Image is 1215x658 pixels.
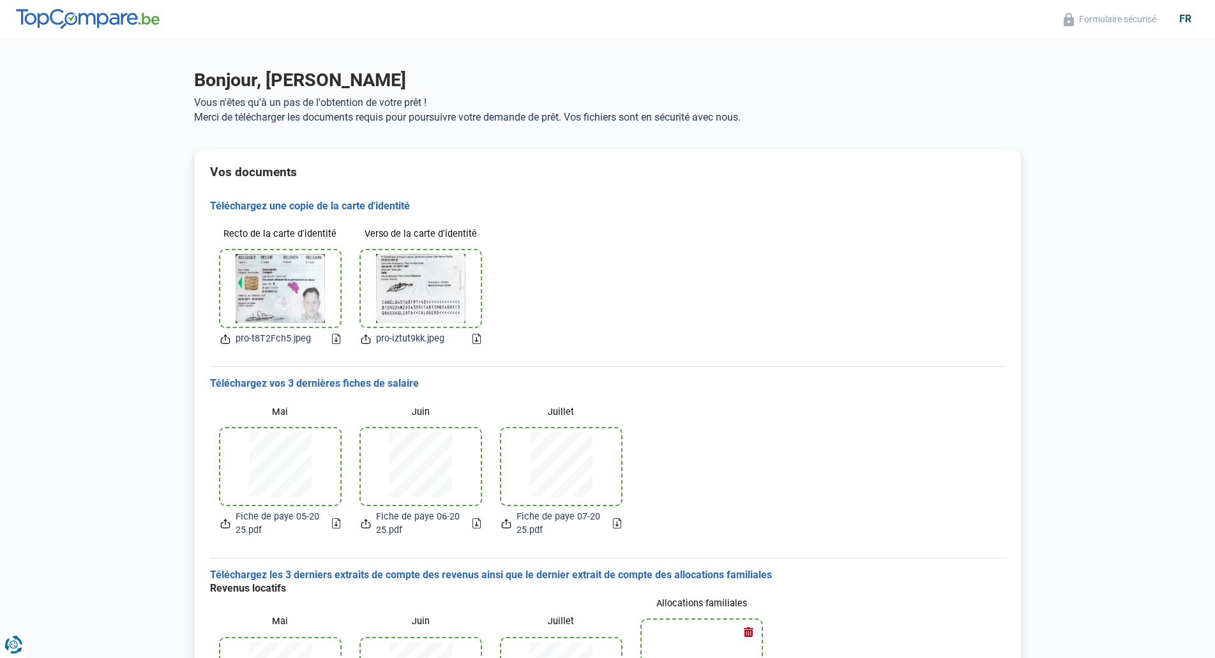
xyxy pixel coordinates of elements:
img: idCard2File [376,254,465,323]
label: Recto de la carte d'identité [220,223,340,245]
h3: Téléchargez les 3 derniers extraits de compte des revenus ainsi que le dernier extrait de compte ... [210,569,1006,582]
span: Fiche de paye 05-2025.pdf [236,510,322,537]
label: Verso de la carte d'identité [361,223,481,245]
a: Download [472,518,481,528]
label: Mai [220,611,340,633]
div: fr [1172,13,1199,25]
label: Juin [361,611,481,633]
span: pro-t8T2Fch5.jpeg [236,332,311,346]
a: Download [613,518,621,528]
label: Juillet [501,401,621,423]
h3: Téléchargez une copie de la carte d'identité [210,200,1006,213]
img: idCard1File [236,254,325,323]
span: Fiche de paye 06-2025.pdf [376,510,462,537]
label: Allocations familiales [642,592,762,615]
a: Download [332,334,340,344]
p: Merci de télécharger les documents requis pour poursuivre votre demande de prêt. Vos fichiers son... [194,111,1022,123]
h1: Bonjour, [PERSON_NAME] [194,69,1022,91]
label: Mai [220,401,340,423]
h3: Téléchargez vos 3 dernières fiches de salaire [210,377,1006,391]
a: Download [332,518,340,528]
label: Juillet [501,611,621,633]
h2: Vos documents [210,165,1006,179]
button: Formulaire sécurisé [1060,12,1160,27]
span: Fiche de paye 07-2025.pdf [517,510,603,537]
div: Revenus locatifs [210,582,631,595]
span: pro-iztut9kk.jpeg [376,332,444,346]
p: Vous n'êtes qu'à un pas de l'obtention de votre prêt ! [194,96,1022,108]
label: Juin [361,401,481,423]
img: TopCompare.be [16,9,160,29]
a: Download [472,334,481,344]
